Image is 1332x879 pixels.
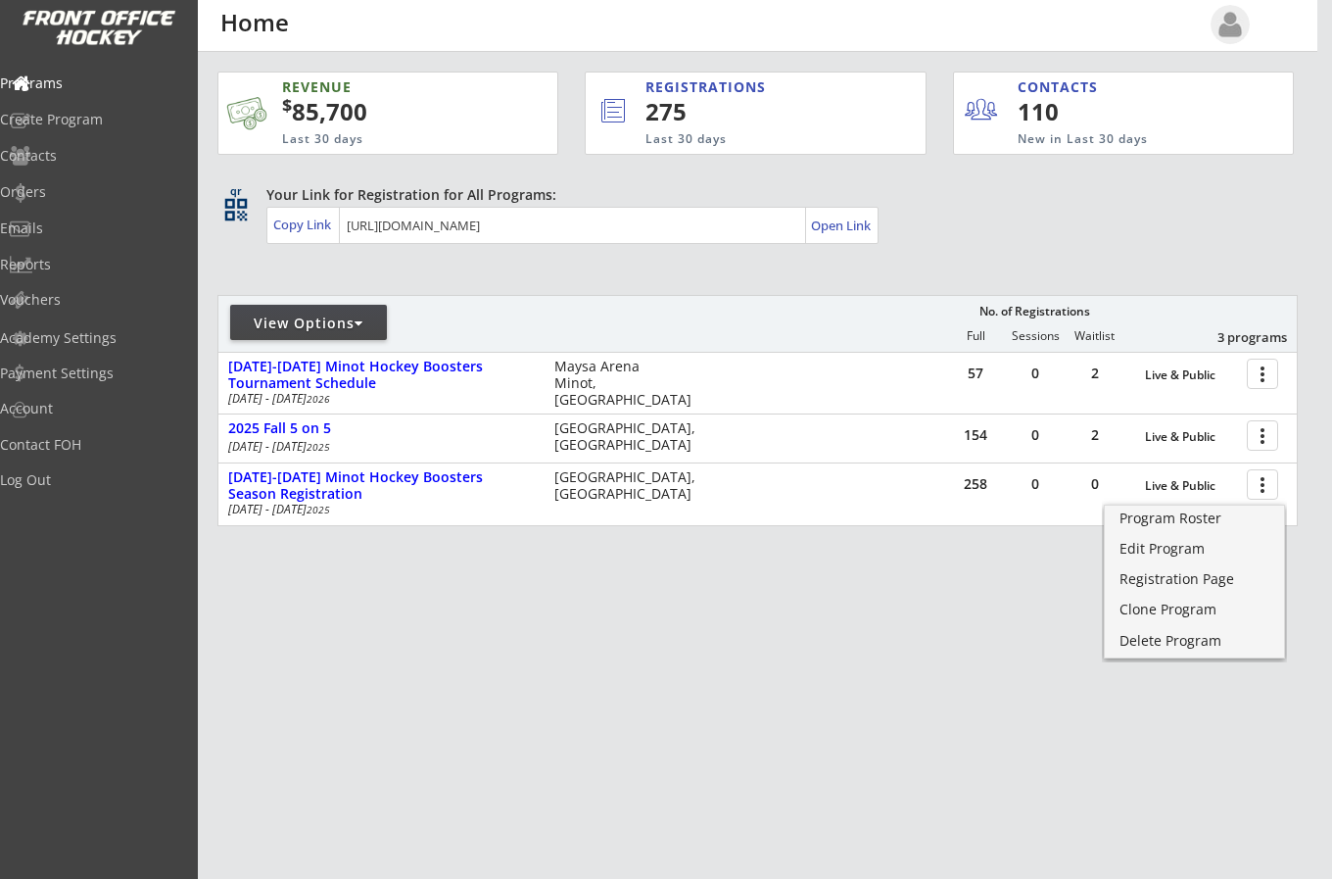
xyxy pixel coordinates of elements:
[228,359,534,392] div: [DATE]-[DATE] Minot Hockey Boosters Tournament Schedule
[230,314,387,333] div: View Options
[307,392,330,406] em: 2026
[1066,477,1124,491] div: 0
[1006,329,1065,343] div: Sessions
[811,218,873,234] div: Open Link
[1247,469,1278,500] button: more_vert
[1105,506,1284,535] a: Program Roster
[1018,95,1138,128] div: 110
[1119,542,1269,556] div: Edit Program
[1018,131,1202,148] div: New in Last 30 days
[282,77,471,97] div: REVENUE
[273,216,335,233] div: Copy Link
[1066,428,1124,442] div: 2
[946,329,1005,343] div: Full
[1119,634,1269,648] div: Delete Program
[223,185,247,198] div: qr
[221,195,251,224] button: qr_code
[1145,368,1237,382] div: Live & Public
[228,469,534,503] div: [DATE]-[DATE] Minot Hockey Boosters Season Registration
[645,77,840,97] div: REGISTRATIONS
[228,393,528,405] div: [DATE] - [DATE]
[1119,572,1269,586] div: Registration Page
[307,440,330,454] em: 2025
[1247,420,1278,451] button: more_vert
[1006,428,1065,442] div: 0
[1119,512,1269,525] div: Program Roster
[554,420,708,454] div: [GEOGRAPHIC_DATA], [GEOGRAPHIC_DATA]
[1145,479,1237,493] div: Live & Public
[282,93,292,117] sup: $
[554,359,708,408] div: Maysa Arena Minot, [GEOGRAPHIC_DATA]
[1018,77,1107,97] div: CONTACTS
[554,469,708,503] div: [GEOGRAPHIC_DATA], [GEOGRAPHIC_DATA]
[228,441,528,453] div: [DATE] - [DATE]
[266,185,1237,205] div: Your Link for Registration for All Programs:
[946,477,1005,491] div: 258
[946,428,1005,442] div: 154
[974,305,1095,318] div: No. of Registrations
[228,504,528,515] div: [DATE] - [DATE]
[1247,359,1278,389] button: more_vert
[1119,603,1269,616] div: Clone Program
[282,95,496,128] div: 85,700
[1185,328,1287,346] div: 3 programs
[228,420,534,437] div: 2025 Fall 5 on 5
[1105,536,1284,565] a: Edit Program
[307,503,330,516] em: 2025
[645,131,844,148] div: Last 30 days
[1105,566,1284,596] a: Registration Page
[645,95,859,128] div: 275
[946,366,1005,380] div: 57
[282,131,471,148] div: Last 30 days
[1065,329,1123,343] div: Waitlist
[1066,366,1124,380] div: 2
[811,212,873,239] a: Open Link
[1006,477,1065,491] div: 0
[1006,366,1065,380] div: 0
[1145,430,1237,444] div: Live & Public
